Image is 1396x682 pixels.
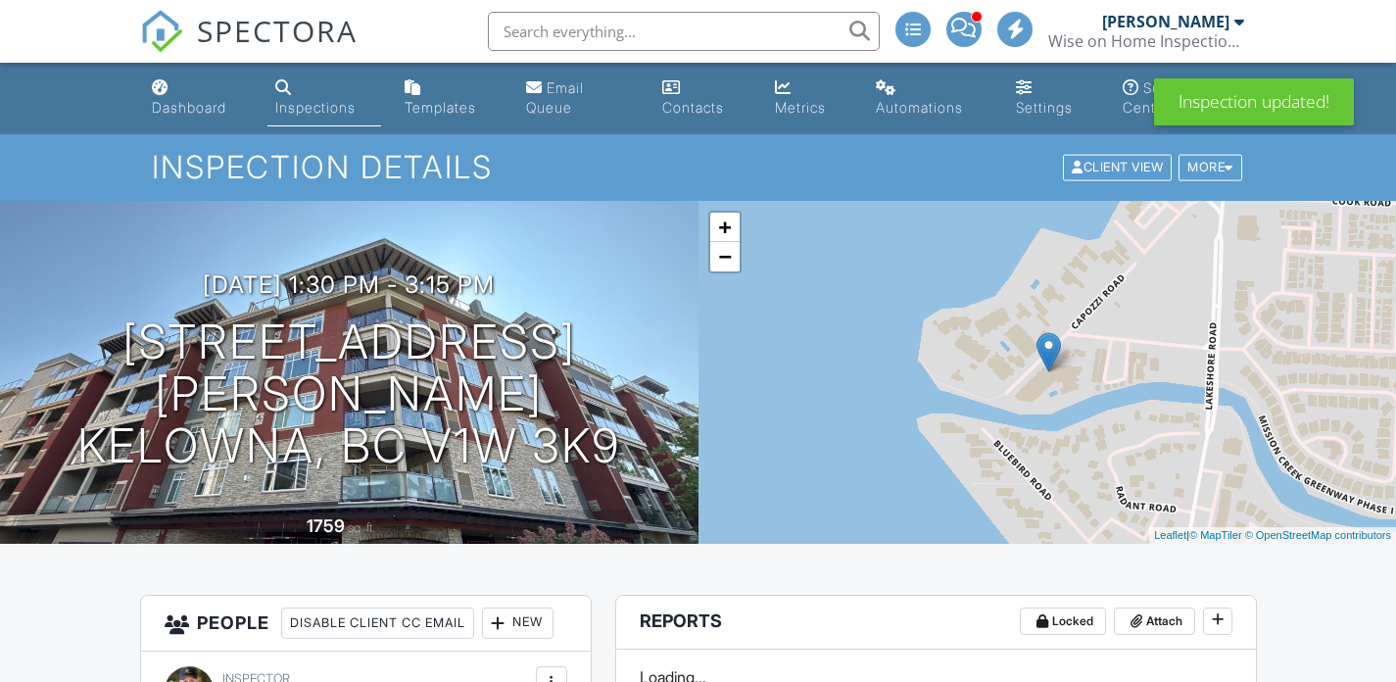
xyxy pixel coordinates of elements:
[1154,529,1186,541] a: Leaflet
[348,520,375,535] span: sq. ft.
[1016,99,1073,116] div: Settings
[710,213,740,242] a: Zoom in
[876,99,963,116] div: Automations
[1149,527,1396,544] div: |
[31,317,667,471] h1: [STREET_ADDRESS][PERSON_NAME] Kelowna, BC V1W 3K9
[1063,155,1172,181] div: Client View
[1115,71,1253,126] a: Support Center
[1008,71,1099,126] a: Settings
[482,608,554,639] div: New
[203,271,495,298] h3: [DATE] 1:30 pm - 3:15 pm
[488,12,880,51] input: Search everything...
[1102,12,1229,31] div: [PERSON_NAME]
[152,99,226,116] div: Dashboard
[307,515,345,536] div: 1759
[281,608,474,639] div: Disable Client CC Email
[267,71,381,126] a: Inspections
[1154,78,1354,125] div: Inspection updated!
[654,71,752,126] a: Contacts
[144,71,252,126] a: Dashboard
[405,99,476,116] div: Templates
[140,26,358,68] a: SPECTORA
[197,10,358,51] span: SPECTORA
[710,242,740,271] a: Zoom out
[526,79,584,116] div: Email Queue
[397,71,502,126] a: Templates
[140,10,183,53] img: The Best Home Inspection Software - Spectora
[141,596,591,652] h3: People
[868,71,992,126] a: Automations (Advanced)
[1179,155,1242,181] div: More
[518,71,639,126] a: Email Queue
[1061,159,1177,173] a: Client View
[1048,31,1244,51] div: Wise on Home Inspections Inc.
[1245,529,1391,541] a: © OpenStreetMap contributors
[767,71,852,126] a: Metrics
[662,99,724,116] div: Contacts
[1189,529,1242,541] a: © MapTiler
[275,99,356,116] div: Inspections
[152,150,1243,184] h1: Inspection Details
[775,99,826,116] div: Metrics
